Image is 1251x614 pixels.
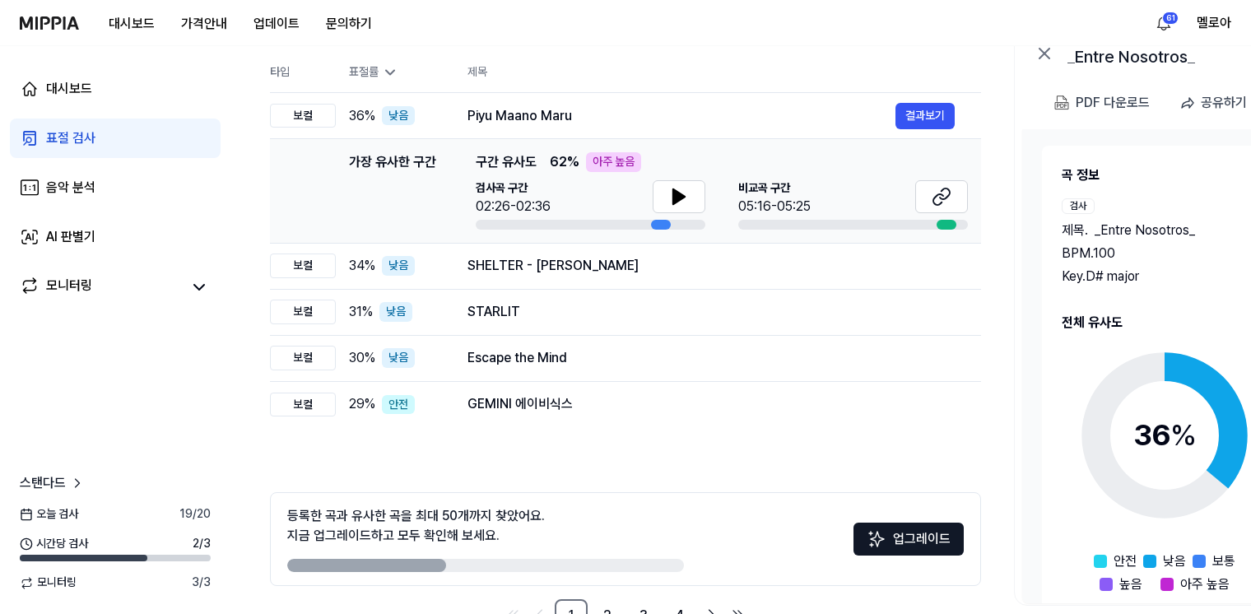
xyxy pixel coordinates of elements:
[467,302,955,322] div: STARLIT
[95,7,168,40] button: 대시보드
[349,106,375,126] span: 36 %
[10,119,221,158] a: 표절 검사
[168,7,240,40] button: 가격안내
[20,473,66,493] span: 스탠다드
[586,152,641,172] div: 아주 높음
[287,506,545,546] div: 등록한 곡과 유사한 곡을 최대 50개까지 찾았어요. 지금 업그레이드하고 모두 확인해 보세요.
[1170,417,1197,453] span: %
[738,197,811,216] div: 05:16-05:25
[1076,92,1150,114] div: PDF 다운로드
[1197,13,1231,33] button: 멜로아
[349,64,441,81] div: 표절률
[270,104,336,128] div: 보컬
[270,53,336,93] th: 타입
[382,106,415,126] div: 낮음
[20,473,86,493] a: 스탠다드
[379,302,412,322] div: 낮음
[1114,551,1137,571] span: 안전
[1154,13,1174,33] img: 알림
[1151,10,1177,36] button: 알림61
[270,254,336,278] div: 보컬
[313,7,385,40] button: 문의하기
[349,256,375,276] span: 34 %
[476,197,551,216] div: 02:26-02:36
[20,16,79,30] img: logo
[1054,95,1069,110] img: PDF Download
[270,346,336,370] div: 보컬
[270,300,336,324] div: 보컬
[467,106,895,126] div: Piyu Maano Maru
[382,256,415,276] div: 낮음
[349,394,375,414] span: 29 %
[1163,551,1186,571] span: 낮음
[270,393,336,417] div: 보컬
[1062,198,1095,214] div: 검사
[1119,574,1142,594] span: 높음
[349,152,436,230] div: 가장 유사한 구간
[467,256,955,276] div: SHELTER - [PERSON_NAME]
[20,276,181,299] a: 모니터링
[240,7,313,40] button: 업데이트
[46,276,92,299] div: 모니터링
[1062,221,1088,240] span: 제목 .
[1095,221,1195,240] span: _Entre Nosotros_
[10,217,221,257] a: AI 판별기
[46,227,95,247] div: AI 판별기
[1212,551,1235,571] span: 보통
[1180,574,1230,594] span: 아주 높음
[382,395,415,415] div: 안전
[853,523,964,556] button: 업그레이드
[46,79,92,99] div: 대시보드
[476,180,551,197] span: 검사곡 구간
[179,506,211,523] span: 19 / 20
[193,536,211,552] span: 2 / 3
[467,348,955,368] div: Escape the Mind
[1133,413,1197,458] div: 36
[853,537,964,552] a: Sparkles업그레이드
[867,529,886,549] img: Sparkles
[349,302,373,322] span: 31 %
[46,178,95,198] div: 음악 분석
[467,53,981,92] th: 제목
[1162,12,1179,25] div: 61
[10,69,221,109] a: 대시보드
[382,348,415,368] div: 낮음
[20,536,88,552] span: 시간당 검사
[738,180,811,197] span: 비교곡 구간
[10,168,221,207] a: 음악 분석
[20,506,78,523] span: 오늘 검사
[240,1,313,46] a: 업데이트
[895,103,955,129] button: 결과보기
[1201,92,1247,114] div: 공유하기
[550,152,579,172] span: 62 %
[46,128,95,148] div: 표절 검사
[192,574,211,591] span: 3 / 3
[476,152,537,172] span: 구간 유사도
[467,394,955,414] div: GEMINI 에이비식스
[349,348,375,368] span: 30 %
[1051,86,1153,119] button: PDF 다운로드
[20,574,77,591] span: 모니터링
